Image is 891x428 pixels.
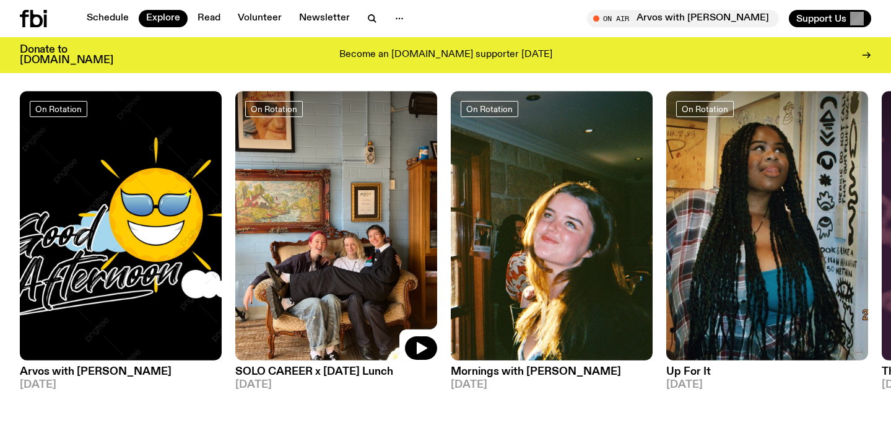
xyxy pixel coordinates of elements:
a: On Rotation [461,101,518,117]
p: Become an [DOMAIN_NAME] supporter [DATE] [339,50,552,61]
a: Up For It[DATE] [666,360,868,390]
h3: Donate to [DOMAIN_NAME] [20,45,113,66]
a: SOLO CAREER x [DATE] Lunch[DATE] [235,360,437,390]
a: Explore [139,10,188,27]
span: [DATE] [20,380,222,390]
a: Read [190,10,228,27]
button: On AirArvos with [PERSON_NAME] [587,10,779,27]
span: [DATE] [451,380,653,390]
span: On Rotation [682,104,728,113]
img: A stock image of a grinning sun with sunglasses, with the text Good Afternoon in cursive [20,91,222,360]
h2: On Rotation [20,30,277,77]
a: Volunteer [230,10,289,27]
span: On Rotation [251,104,297,113]
h3: Up For It [666,367,868,377]
a: Mornings with [PERSON_NAME][DATE] [451,360,653,390]
a: Newsletter [292,10,357,27]
h3: Arvos with [PERSON_NAME] [20,367,222,377]
a: On Rotation [245,101,303,117]
h3: SOLO CAREER x [DATE] Lunch [235,367,437,377]
img: solo career 4 slc [235,91,437,360]
span: Support Us [796,13,846,24]
a: On Rotation [676,101,734,117]
img: Freya smiles coyly as she poses for the image. [451,91,653,360]
span: On Rotation [35,104,82,113]
span: [DATE] [235,380,437,390]
span: [DATE] [666,380,868,390]
img: Ify - a Brown Skin girl with black braided twists, looking up to the side with her tongue stickin... [666,91,868,360]
a: On Rotation [30,101,87,117]
span: On Rotation [466,104,513,113]
a: Schedule [79,10,136,27]
a: Arvos with [PERSON_NAME][DATE] [20,360,222,390]
h3: Mornings with [PERSON_NAME] [451,367,653,377]
button: Support Us [789,10,871,27]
